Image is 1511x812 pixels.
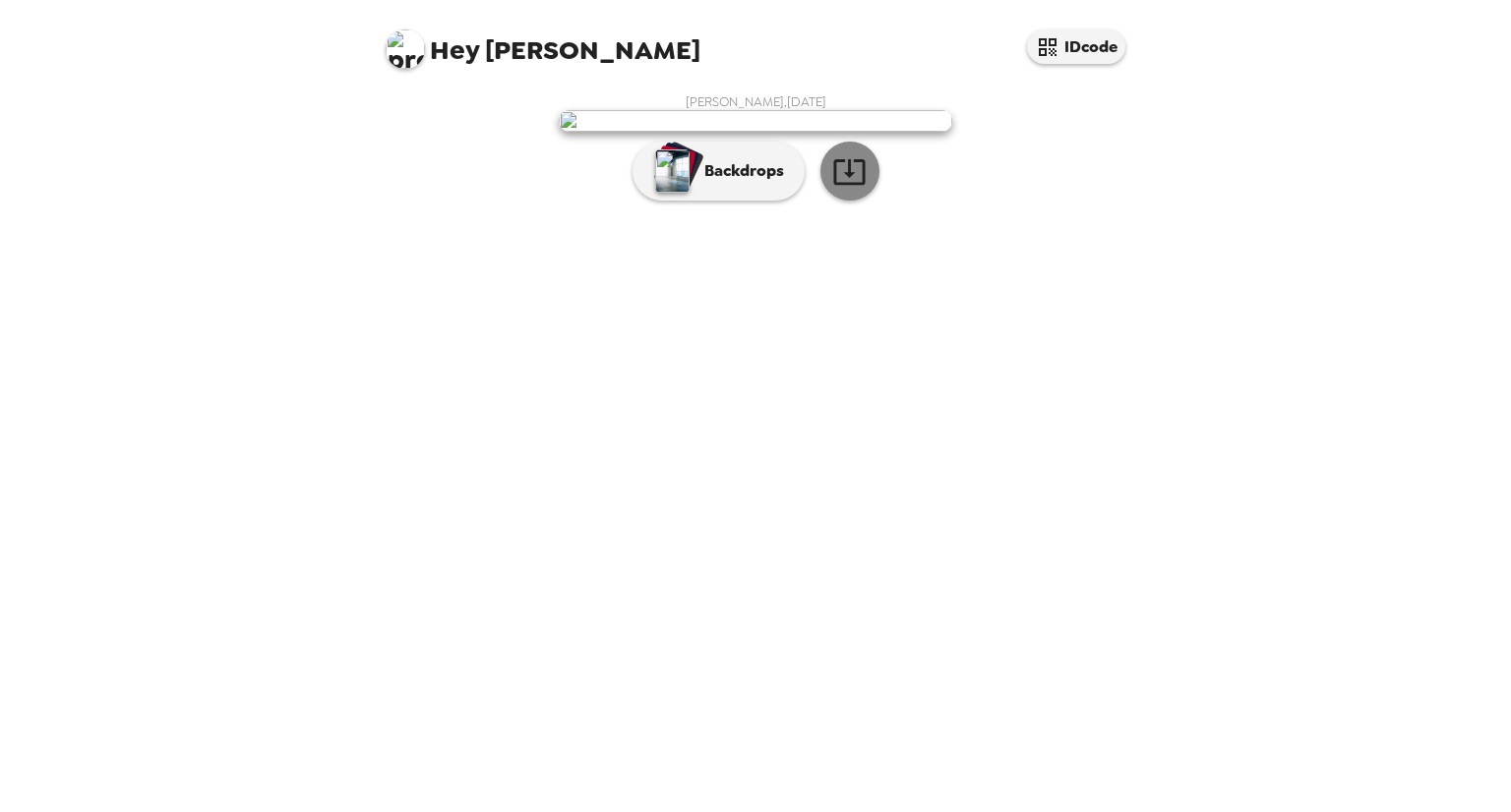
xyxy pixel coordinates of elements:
[386,29,425,69] img: profile pic
[633,142,805,201] button: Backdrops
[430,32,479,68] span: Hey
[686,93,826,110] span: [PERSON_NAME] , [DATE]
[386,20,700,64] span: [PERSON_NAME]
[559,110,952,132] img: user
[1027,29,1125,64] button: IDcode
[695,159,784,183] p: Backdrops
